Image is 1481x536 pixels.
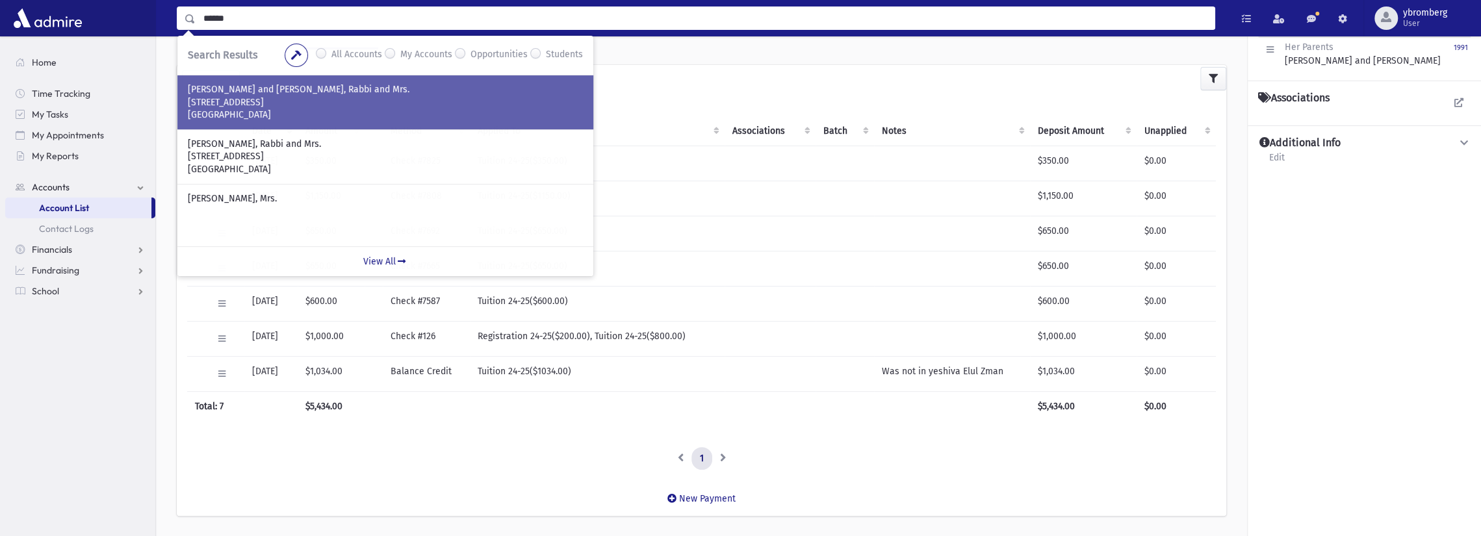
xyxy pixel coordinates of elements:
td: $0.00 [1137,321,1216,356]
a: Account List [5,198,151,218]
span: ybromberg [1403,8,1447,18]
td: Registration 24-25($200.00), Tuition 24-25($800.00) [470,321,725,356]
p: [GEOGRAPHIC_DATA] [188,163,583,176]
td: [DATE] [244,286,298,321]
td: $0.00 [1137,356,1216,391]
td: $0.00 [1137,286,1216,321]
span: My Reports [32,150,79,162]
th: Notes: activate to sort column ascending [874,116,1030,146]
th: Deposit Amount: activate to sort column ascending [1030,116,1137,146]
h4: Associations [1258,92,1330,105]
td: $0.00 [1137,216,1216,251]
th: Associations: activate to sort column ascending [725,116,816,146]
td: $1,034.00 [1030,356,1137,391]
span: Account List [39,202,89,214]
td: $350.00 [1030,146,1137,181]
td: Check #7587 [383,286,470,321]
th: Applied To: activate to sort column ascending [470,116,725,146]
div: [PERSON_NAME] and [PERSON_NAME] [1285,40,1441,68]
a: Financials [5,239,155,260]
a: My Tasks [5,104,155,125]
th: Unapplied: activate to sort column ascending [1137,116,1216,146]
span: User [1403,18,1447,29]
span: Financials [32,244,72,255]
th: $5,434.00 [1030,391,1137,421]
a: 1 [691,447,712,470]
span: My Appointments [32,129,104,141]
span: Time Tracking [32,88,90,99]
a: Edit [1269,150,1285,173]
span: Home [32,57,57,68]
td: Was not in yeshiva Elul Zman [874,356,1030,391]
span: Her Parents [1285,42,1333,53]
td: $650.00 [1030,216,1137,251]
small: 1991 [1454,44,1468,52]
span: Accounts [32,181,70,193]
img: AdmirePro [10,5,85,31]
div: Showing 1 to 7 of 7 entries [187,103,1216,116]
td: $0.00 [1137,251,1216,286]
span: Fundraising [32,264,79,276]
a: Accounts [5,177,155,198]
th: $0.00 [1137,391,1216,421]
td: Balance Credit [383,356,470,391]
p: [PERSON_NAME], Rabbi and Mrs. [188,138,583,151]
label: My Accounts [400,47,452,63]
a: School [5,281,155,301]
td: [DATE] [244,321,298,356]
td: Tuition 24-25($650.00) [470,216,725,251]
span: My Tasks [32,108,68,120]
td: $0.00 [1137,181,1216,216]
span: School [32,285,59,297]
a: Contact Logs [5,218,155,239]
span: Contact Logs [39,223,94,235]
label: All Accounts [331,47,382,63]
label: Students [546,47,583,63]
span: Search Results [188,49,257,61]
td: $1,034.00 [298,356,365,391]
td: $600.00 [298,286,365,321]
a: Home [5,52,155,73]
p: [PERSON_NAME] and [PERSON_NAME], Rabbi and Mrs. [188,83,583,96]
a: Fundraising [5,260,155,281]
td: $600.00 [1030,286,1137,321]
td: $1,000.00 [298,321,365,356]
a: View All [177,246,593,276]
td: [DATE] [244,356,298,391]
a: Time Tracking [5,83,155,104]
a: 1991 [1454,40,1468,68]
input: Search [196,6,1215,30]
td: Tuition 24-25($350.00) [470,146,725,181]
td: Tuition 24-25($1034.00) [470,356,725,391]
td: $0.00 [1137,146,1216,181]
th: $5,434.00 [298,391,365,421]
td: Tuition 24-25($600.00) [470,286,725,321]
h4: Additional Info [1259,136,1341,150]
a: My Appointments [5,125,155,146]
td: Check #126 [383,321,470,356]
p: [STREET_ADDRESS] [188,96,583,109]
td: $650.00 [1030,251,1137,286]
a: My Reports [5,146,155,166]
p: [GEOGRAPHIC_DATA] [188,108,583,121]
td: $1,000.00 [1030,321,1137,356]
td: Tuition 24-25($650.00) [470,251,725,286]
button: Additional Info [1258,136,1471,150]
th: Batch: activate to sort column ascending [816,116,874,146]
a: New Payment [657,483,746,515]
label: Opportunities [470,47,528,63]
td: $1,150.00 [1030,181,1137,216]
p: [PERSON_NAME], Mrs. [188,192,583,205]
th: Total: 7 [187,391,298,421]
p: [STREET_ADDRESS] [188,150,583,163]
td: Tuition 24-25($1150.00) [470,181,725,216]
